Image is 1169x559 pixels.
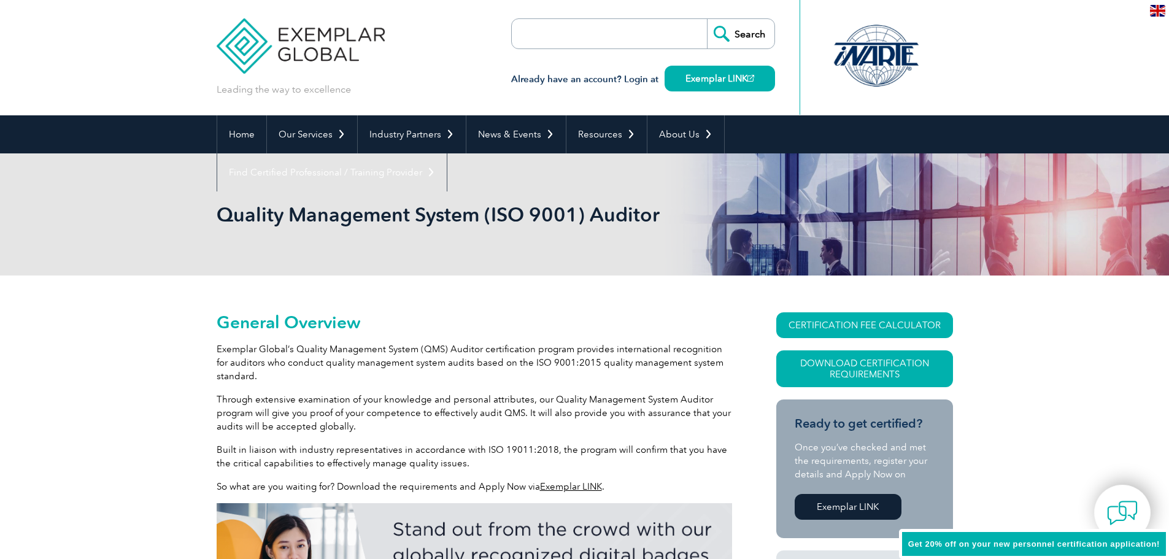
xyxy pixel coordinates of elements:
[540,481,602,492] a: Exemplar LINK
[776,350,953,387] a: Download Certification Requirements
[795,494,901,520] a: Exemplar LINK
[217,312,732,332] h2: General Overview
[647,115,724,153] a: About Us
[747,75,754,82] img: open_square.png
[795,441,935,481] p: Once you’ve checked and met the requirements, register your details and Apply Now on
[566,115,647,153] a: Resources
[795,416,935,431] h3: Ready to get certified?
[665,66,775,91] a: Exemplar LINK
[1107,498,1138,528] img: contact-chat.png
[776,312,953,338] a: CERTIFICATION FEE CALCULATOR
[217,393,732,433] p: Through extensive examination of your knowledge and personal attributes, our Quality Management S...
[466,115,566,153] a: News & Events
[217,153,447,191] a: Find Certified Professional / Training Provider
[217,480,732,493] p: So what are you waiting for? Download the requirements and Apply Now via .
[267,115,357,153] a: Our Services
[511,72,775,87] h3: Already have an account? Login at
[707,19,774,48] input: Search
[358,115,466,153] a: Industry Partners
[217,443,732,470] p: Built in liaison with industry representatives in accordance with ISO 19011:2018, the program wil...
[217,83,351,96] p: Leading the way to excellence
[908,539,1160,549] span: Get 20% off on your new personnel certification application!
[217,115,266,153] a: Home
[217,342,732,383] p: Exemplar Global’s Quality Management System (QMS) Auditor certification program provides internat...
[1150,5,1165,17] img: en
[217,202,688,226] h1: Quality Management System (ISO 9001) Auditor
